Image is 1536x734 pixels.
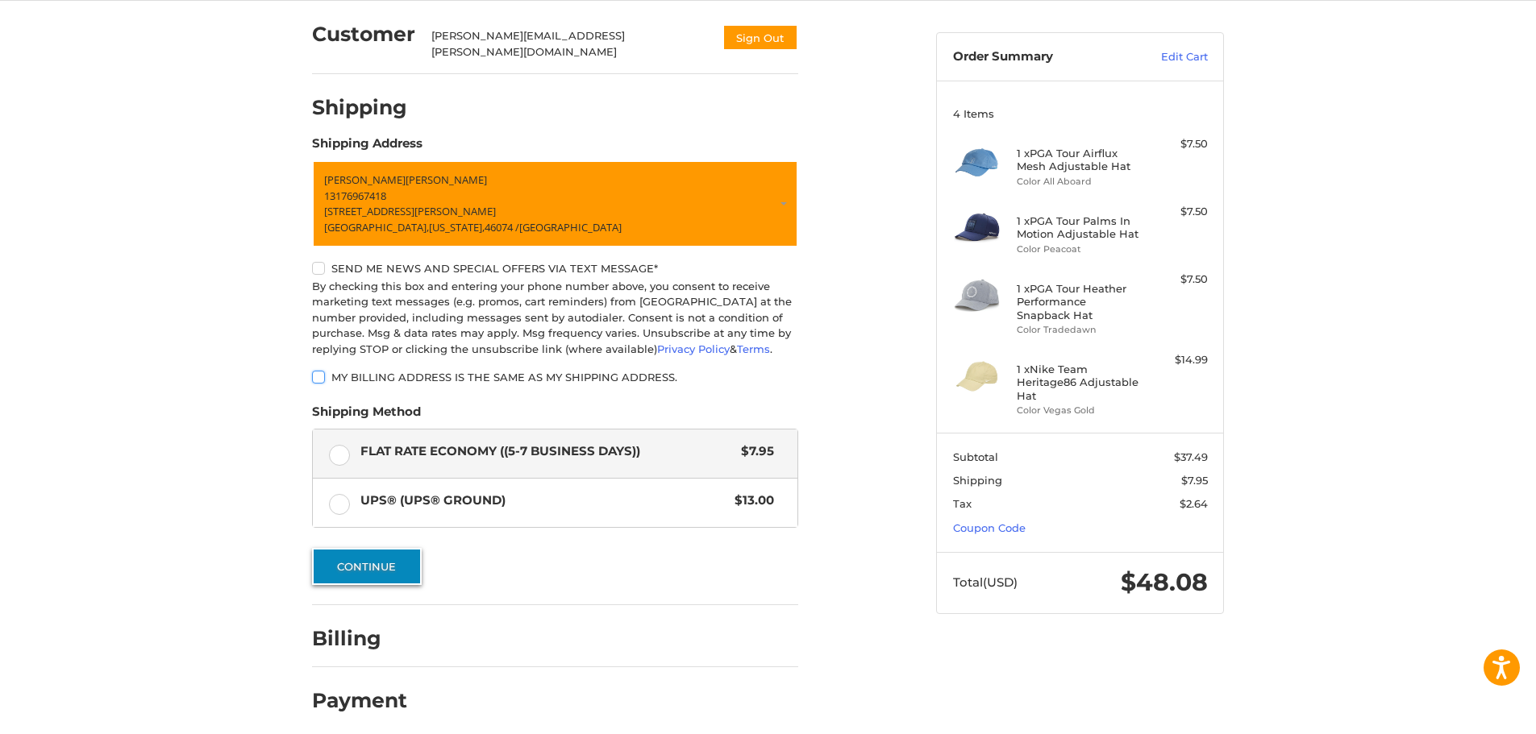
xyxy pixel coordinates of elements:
span: [GEOGRAPHIC_DATA] [519,220,622,234]
span: Shipping [953,474,1002,487]
span: $7.95 [1181,474,1208,487]
span: $37.49 [1174,450,1208,463]
span: [PERSON_NAME] [406,172,487,187]
h4: 1 x PGA Tour Airflux Mesh Adjustable Hat [1017,147,1140,173]
span: Flat Rate Economy ((5-7 Business Days)) [360,442,734,461]
li: Color Tradedawn [1017,323,1140,337]
div: By checking this box and entering your phone number above, you consent to receive marketing text ... [312,279,798,358]
button: Sign Out [722,24,798,51]
a: Coupon Code [953,521,1026,534]
span: [US_STATE], [429,220,485,234]
div: [PERSON_NAME][EMAIL_ADDRESS][PERSON_NAME][DOMAIN_NAME] [431,28,707,60]
span: [GEOGRAPHIC_DATA], [324,220,429,234]
h4: 1 x PGA Tour Heather Performance Snapback Hat [1017,282,1140,321]
h2: Customer [312,22,415,47]
span: UPS® (UPS® Ground) [360,491,727,510]
h3: 4 Items [953,107,1208,120]
div: $7.50 [1144,136,1208,152]
li: Color Vegas Gold [1017,404,1140,417]
h2: Payment [312,688,407,713]
span: 46074 / [485,220,519,234]
legend: Shipping Method [312,403,421,429]
div: $14.99 [1144,352,1208,368]
span: $2.64 [1180,497,1208,510]
h2: Shipping [312,95,407,120]
label: My billing address is the same as my shipping address. [312,371,798,384]
label: Send me news and special offers via text message* [312,262,798,275]
a: Terms [737,342,770,355]
span: [STREET_ADDRESS][PERSON_NAME] [324,204,496,218]
span: 13176967418 [324,189,386,203]
div: $7.50 [1144,272,1208,288]
div: $7.50 [1144,204,1208,220]
h4: 1 x PGA Tour Palms In Motion Adjustable Hat [1017,214,1140,241]
span: Subtotal [953,450,998,463]
a: Privacy Policy [657,342,730,355]
a: Edit Cart [1126,49,1208,65]
span: Total (USD) [953,574,1018,590]
li: Color All Aboard [1017,175,1140,189]
span: Tax [953,497,972,510]
span: [PERSON_NAME] [324,172,406,187]
span: $48.08 [1121,567,1208,597]
span: $13.00 [726,491,774,510]
h3: Order Summary [953,49,1126,65]
h4: 1 x Nike Team Heritage86 Adjustable Hat [1017,363,1140,402]
button: Continue [312,548,422,585]
li: Color Peacoat [1017,243,1140,256]
h2: Billing [312,626,406,651]
span: $7.95 [733,442,774,461]
a: Enter or select a different address [312,160,798,247]
legend: Shipping Address [312,135,423,160]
